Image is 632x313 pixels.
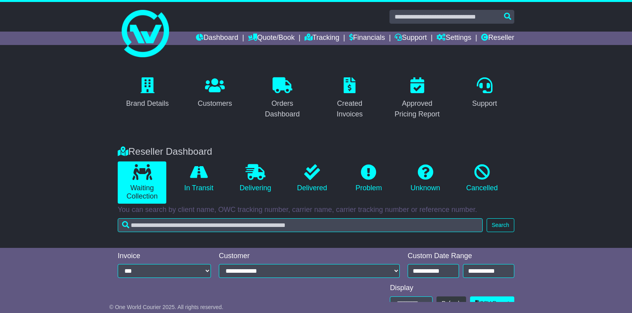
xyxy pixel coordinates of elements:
div: Customers [197,98,232,109]
a: Dashboard [196,32,238,45]
div: Display [390,284,514,292]
div: Support [472,98,497,109]
div: Orders Dashboard [258,98,307,120]
a: Customers [192,75,237,112]
a: CSV Report [470,296,514,310]
a: Delivered [288,161,336,195]
div: Customer [219,252,400,261]
a: Financials [349,32,385,45]
a: Brand Details [121,75,174,112]
a: Support [467,75,502,112]
div: Custom Date Range [408,252,514,261]
a: Reseller [481,32,514,45]
a: Quote/Book [248,32,295,45]
div: Invoice [118,252,211,261]
a: Tracking [305,32,339,45]
a: Cancelled [458,161,506,195]
a: Support [395,32,427,45]
div: Brand Details [126,98,169,109]
span: © One World Courier 2025. All rights reserved. [109,304,224,310]
button: Search [487,218,514,232]
button: Refresh [436,296,466,310]
a: Approved Pricing Report [387,75,447,122]
a: Created Invoices [320,75,380,122]
div: Reseller Dashboard [114,146,518,157]
a: Waiting Collection [118,161,166,204]
p: You can search by client name, OWC tracking number, carrier name, carrier tracking number or refe... [118,206,514,214]
a: Orders Dashboard [252,75,312,122]
a: Delivering [231,161,280,195]
a: In Transit [174,161,223,195]
div: Created Invoices [325,98,374,120]
a: Unknown [401,161,450,195]
a: Settings [436,32,471,45]
div: Approved Pricing Report [393,98,442,120]
a: Problem [344,161,393,195]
